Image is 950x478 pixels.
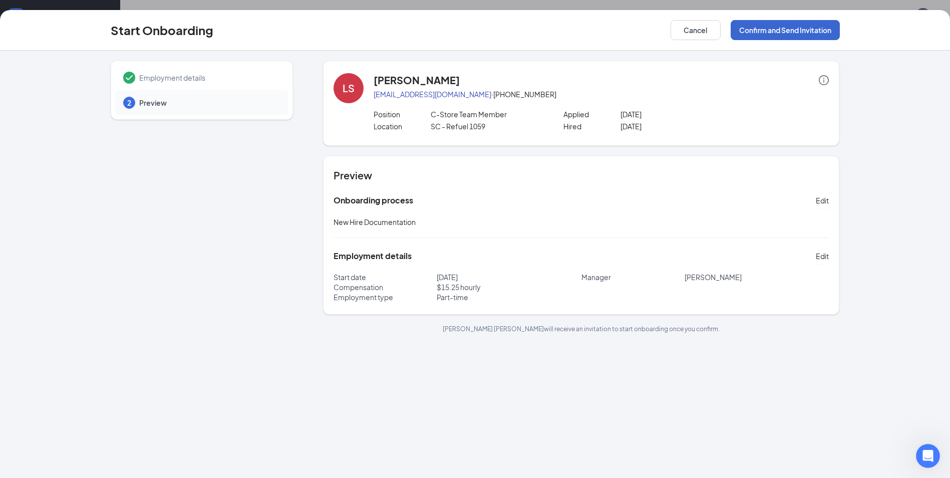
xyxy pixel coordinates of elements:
button: Cancel [671,20,721,40]
p: Manager [581,272,685,282]
p: Compensation [334,282,437,292]
p: [PERSON_NAME] [PERSON_NAME] will receive an invitation to start onboarding once you confirm. [323,325,839,333]
p: Applied [563,109,620,119]
p: C-Store Team Member [431,109,544,119]
p: [PERSON_NAME] [685,272,829,282]
h5: Employment details [334,251,412,262]
p: $ 15.25 hourly [437,282,581,292]
span: Preview [139,98,278,108]
p: Location [374,121,431,131]
div: LS [343,81,355,95]
p: Part-time [437,292,581,302]
p: · [PHONE_NUMBER] [374,89,829,99]
p: Employment type [334,292,437,302]
h4: Preview [334,168,829,182]
button: Confirm and Send Invitation [731,20,840,40]
span: 2 [127,98,131,108]
span: Employment details [139,73,278,83]
p: [DATE] [620,121,734,131]
span: info-circle [819,75,829,85]
p: Start date [334,272,437,282]
p: [DATE] [437,272,581,282]
span: Edit [816,251,829,261]
h5: Onboarding process [334,195,413,206]
button: Edit [816,248,829,264]
iframe: Intercom live chat [916,444,940,468]
p: SC - Refuel 1059 [431,121,544,131]
button: Edit [816,192,829,208]
span: Edit [816,195,829,205]
h4: [PERSON_NAME] [374,73,460,87]
p: Position [374,109,431,119]
h3: Start Onboarding [111,22,213,39]
p: Hired [563,121,620,131]
p: [DATE] [620,109,734,119]
a: [EMAIL_ADDRESS][DOMAIN_NAME] [374,90,491,99]
span: New Hire Documentation [334,217,416,226]
svg: Checkmark [123,72,135,84]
